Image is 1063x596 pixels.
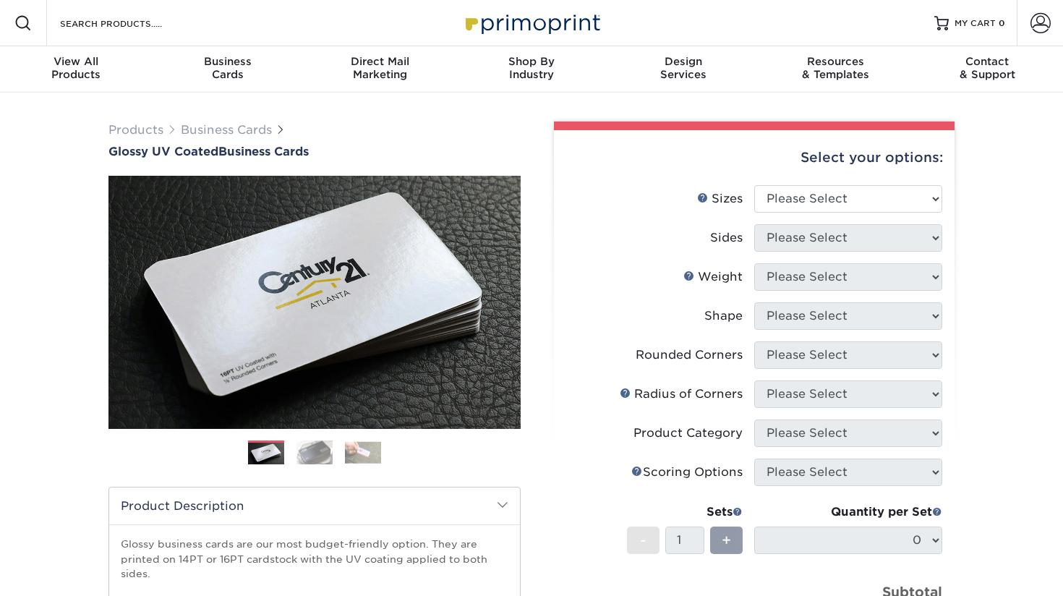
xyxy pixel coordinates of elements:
[607,46,759,93] a: DesignServices
[565,130,943,185] div: Select your options:
[955,17,996,30] span: MY CART
[722,529,731,551] span: +
[759,46,911,93] a: Resources& Templates
[108,145,521,158] a: Glossy UV CoatedBusiness Cards
[459,7,604,38] img: Primoprint
[911,55,1063,68] span: Contact
[108,96,521,508] img: Glossy UV Coated 01
[999,18,1005,28] span: 0
[345,441,381,464] img: Business Cards 03
[152,46,304,93] a: BusinessCards
[759,55,911,81] div: & Templates
[456,55,607,68] span: Shop By
[296,440,333,465] img: Business Cards 02
[627,503,743,521] div: Sets
[640,529,646,551] span: -
[248,435,284,472] img: Business Cards 01
[911,46,1063,93] a: Contact& Support
[607,55,759,81] div: Services
[108,145,218,158] span: Glossy UV Coated
[108,123,163,137] a: Products
[109,488,520,524] h2: Product Description
[620,386,743,403] div: Radius of Corners
[304,55,456,81] div: Marketing
[911,55,1063,81] div: & Support
[456,46,607,93] a: Shop ByIndustry
[710,229,743,247] div: Sides
[683,268,743,286] div: Weight
[181,123,272,137] a: Business Cards
[754,503,942,521] div: Quantity per Set
[633,425,743,442] div: Product Category
[456,55,607,81] div: Industry
[152,55,304,68] span: Business
[607,55,759,68] span: Design
[304,46,456,93] a: Direct MailMarketing
[636,346,743,364] div: Rounded Corners
[759,55,911,68] span: Resources
[304,55,456,68] span: Direct Mail
[152,55,304,81] div: Cards
[697,190,743,208] div: Sizes
[704,307,743,325] div: Shape
[108,145,521,158] h1: Business Cards
[631,464,743,481] div: Scoring Options
[59,14,200,32] input: SEARCH PRODUCTS.....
